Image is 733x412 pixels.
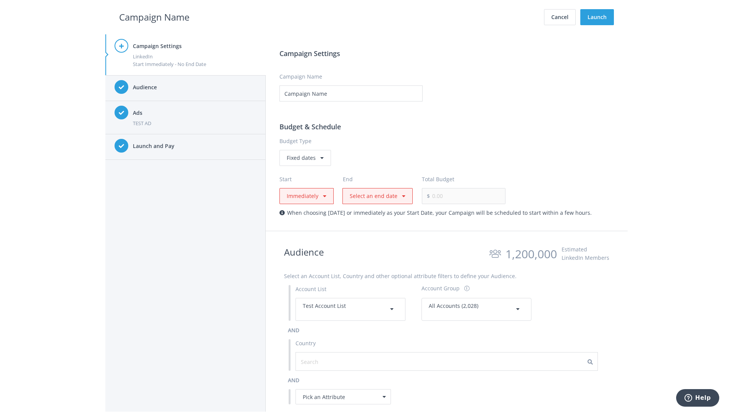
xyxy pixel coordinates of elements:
[342,188,413,204] button: Select an end date
[133,109,257,117] h4: Ads
[421,284,460,293] div: Account Group
[422,175,454,183] label: Total Budget
[303,302,398,317] div: Test Account List
[295,389,391,404] div: Pick an Attribute
[133,83,257,92] h4: Audience
[133,60,257,68] div: Start Immediately - No End Date
[279,209,614,217] div: When choosing [DATE] or immediately as your Start Date, your Campaign will be scheduled to start ...
[301,357,369,366] input: Search
[284,245,324,263] h2: Audience
[303,302,346,309] span: Test Account List
[343,175,413,183] p: End
[429,302,524,317] div: All Accounts (2,028)
[279,150,331,166] div: Fixed dates
[288,327,299,334] span: and
[133,53,257,60] div: LinkedIn
[133,119,257,127] div: TEST AD
[279,121,614,132] h3: Budget & Schedule
[422,188,430,204] span: $
[505,245,557,263] div: 1,200,000
[133,142,257,150] h4: Launch and Pay
[544,9,576,25] button: Cancel
[429,302,478,309] span: All Accounts (2,028)
[676,389,719,408] iframe: Opens a widget where you can find more information
[279,48,614,59] h3: Campaign Settings
[295,339,316,348] label: Country
[279,137,614,145] label: Budget Type
[562,245,609,262] div: Estimated LinkedIn Members
[133,42,257,50] h4: Campaign Settings
[288,377,299,384] span: and
[279,72,322,81] label: Campaign Name
[279,188,334,204] button: Immediately
[284,272,517,280] label: Select an Account List, Country and other optional attribute filters to define your Audience.
[279,175,334,183] p: Start
[295,285,326,293] label: Account List
[119,10,189,24] h2: Campaign Name
[580,9,614,25] button: Launch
